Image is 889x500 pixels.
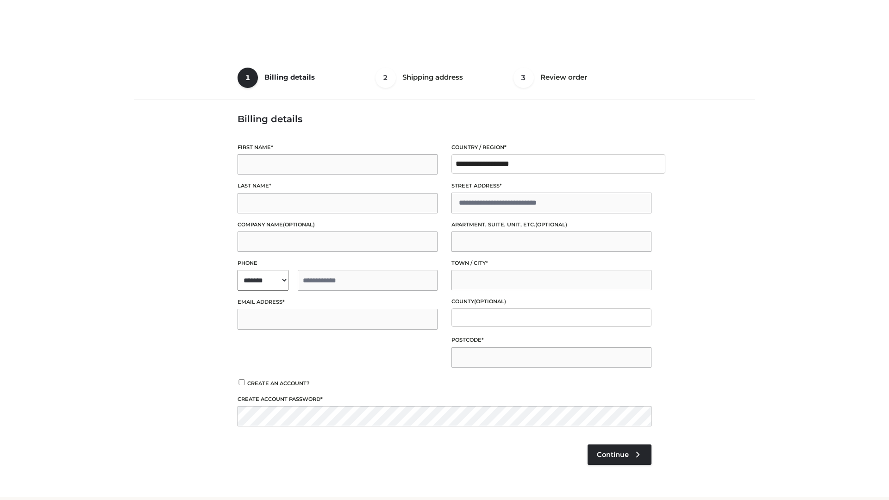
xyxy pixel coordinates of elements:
a: Continue [588,444,651,465]
span: Create an account? [247,380,310,387]
span: Billing details [264,73,315,81]
span: Shipping address [402,73,463,81]
span: (optional) [474,298,506,305]
label: Country / Region [451,143,651,152]
input: Create an account? [238,379,246,385]
label: Street address [451,181,651,190]
label: Create account password [238,395,651,404]
span: 3 [513,68,534,88]
label: Phone [238,259,438,268]
label: County [451,297,651,306]
span: (optional) [535,221,567,228]
label: First name [238,143,438,152]
label: Last name [238,181,438,190]
label: Apartment, suite, unit, etc. [451,220,651,229]
h3: Billing details [238,113,651,125]
label: Email address [238,298,438,306]
label: Company name [238,220,438,229]
span: 1 [238,68,258,88]
label: Town / City [451,259,651,268]
label: Postcode [451,336,651,344]
span: (optional) [283,221,315,228]
span: Review order [540,73,587,81]
span: 2 [376,68,396,88]
span: Continue [597,450,629,459]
